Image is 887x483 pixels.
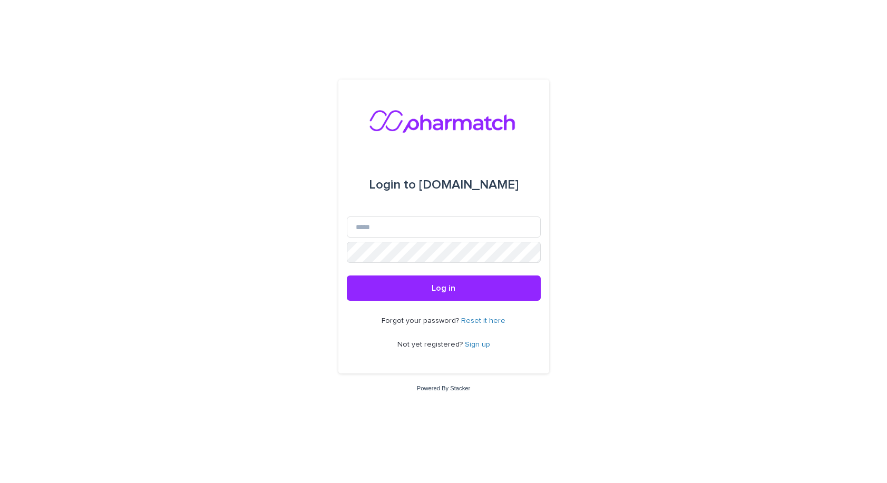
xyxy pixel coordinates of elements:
a: Reset it here [461,317,505,324]
a: Powered By Stacker [417,385,470,391]
span: Login to [369,179,416,191]
span: Not yet registered? [397,341,465,348]
a: Sign up [465,341,490,348]
button: Log in [347,275,541,301]
span: Log in [432,284,455,292]
span: Forgot your password? [382,317,461,324]
div: [DOMAIN_NAME] [369,170,519,200]
img: nMxkRIEURaCxZB0ULbfH [369,105,519,136]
